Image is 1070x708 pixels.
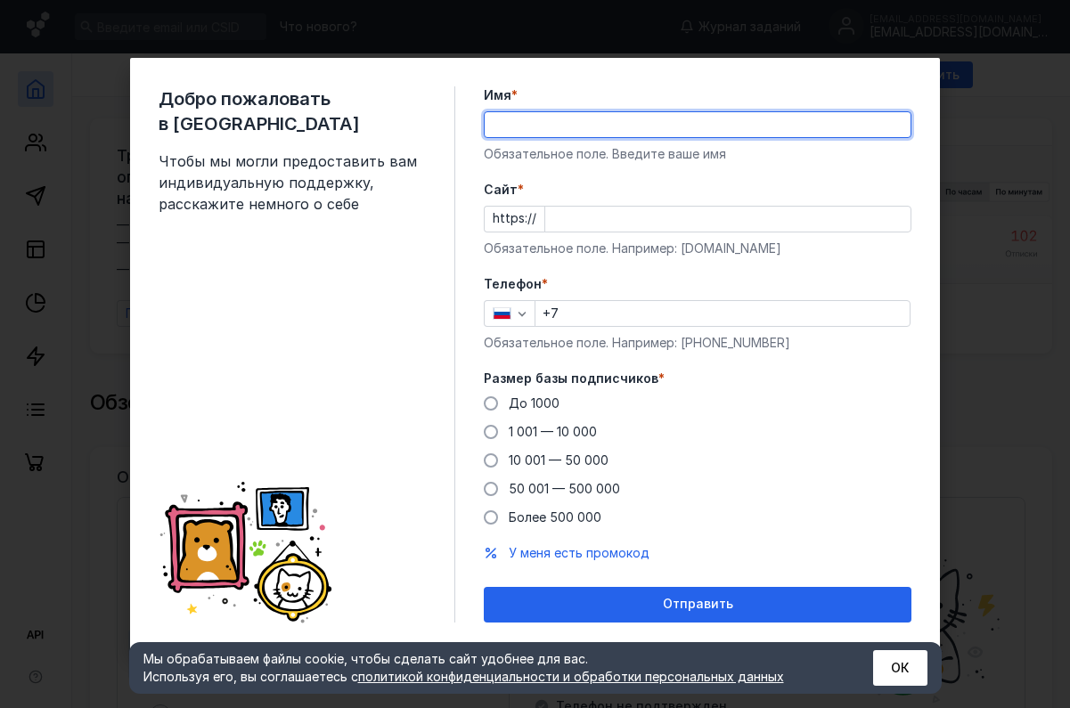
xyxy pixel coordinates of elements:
[484,275,542,293] span: Телефон
[484,181,518,199] span: Cайт
[509,481,620,496] span: 50 001 — 500 000
[159,86,426,136] span: Добро пожаловать в [GEOGRAPHIC_DATA]
[484,370,658,387] span: Размер базы подписчиков
[484,145,911,163] div: Обязательное поле. Введите ваше имя
[509,424,597,439] span: 1 001 — 10 000
[484,86,511,104] span: Имя
[663,597,733,612] span: Отправить
[358,669,784,684] a: политикой конфиденциальности и обработки персональных данных
[509,544,649,562] button: У меня есть промокод
[509,452,609,468] span: 10 001 — 50 000
[873,650,927,686] button: ОК
[143,650,829,686] div: Мы обрабатываем файлы cookie, чтобы сделать сайт удобнее для вас. Используя его, вы соглашаетесь c
[484,334,911,352] div: Обязательное поле. Например: [PHONE_NUMBER]
[484,240,911,257] div: Обязательное поле. Например: [DOMAIN_NAME]
[484,587,911,623] button: Отправить
[509,395,560,411] span: До 1000
[509,545,649,560] span: У меня есть промокод
[509,509,601,525] span: Более 500 000
[159,151,426,215] span: Чтобы мы могли предоставить вам индивидуальную поддержку, расскажите немного о себе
